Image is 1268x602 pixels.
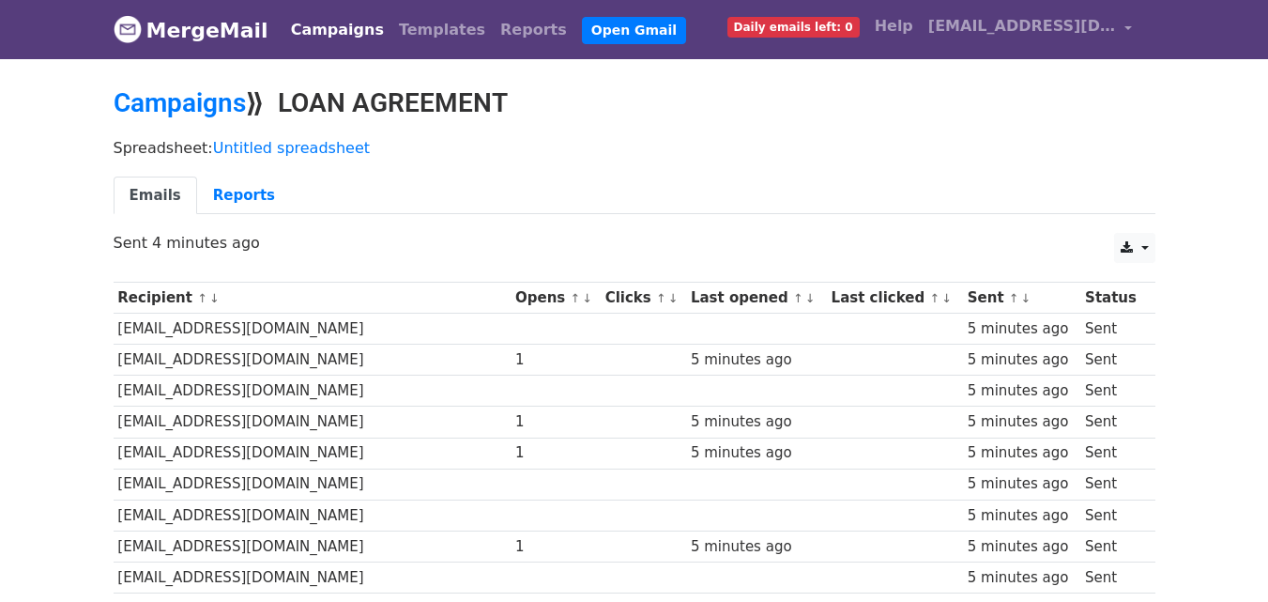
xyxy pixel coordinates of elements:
iframe: Chat Widget [1174,512,1268,602]
div: 5 minutes ago [968,411,1077,433]
td: [EMAIL_ADDRESS][DOMAIN_NAME] [114,407,512,438]
h2: ⟫ LOAN AGREEMENT [114,87,1155,119]
a: ↓ [805,291,816,305]
th: Status [1080,283,1145,314]
a: ↑ [929,291,940,305]
p: Spreadsheet: [114,138,1155,158]
th: Last clicked [827,283,963,314]
div: 5 minutes ago [968,380,1077,402]
a: ↑ [656,291,666,305]
td: [EMAIL_ADDRESS][DOMAIN_NAME] [114,469,512,500]
a: MergeMail [114,10,268,50]
th: Last opened [686,283,827,314]
a: ↓ [668,291,679,305]
th: Opens [511,283,601,314]
td: Sent [1080,531,1145,562]
div: 5 minutes ago [691,411,822,433]
div: 5 minutes ago [968,349,1077,371]
a: ↓ [1021,291,1031,305]
td: [EMAIL_ADDRESS][DOMAIN_NAME] [114,314,512,345]
a: ↓ [209,291,220,305]
td: [EMAIL_ADDRESS][DOMAIN_NAME] [114,531,512,562]
div: 5 minutes ago [968,318,1077,340]
td: Sent [1080,376,1145,407]
th: Sent [963,283,1080,314]
a: ↑ [197,291,207,305]
a: [EMAIL_ADDRESS][DOMAIN_NAME] [921,8,1140,52]
td: Sent [1080,438,1145,469]
a: Templates [391,11,493,49]
div: 5 minutes ago [968,505,1077,527]
div: 1 [515,536,596,558]
a: Reports [197,177,291,215]
a: Reports [493,11,574,49]
td: Sent [1080,500,1145,531]
td: [EMAIL_ADDRESS][DOMAIN_NAME] [114,438,512,469]
a: ↓ [941,291,952,305]
div: 5 minutes ago [968,473,1077,495]
div: 1 [515,411,596,433]
div: 1 [515,349,596,371]
a: Untitled spreadsheet [213,139,370,157]
td: [EMAIL_ADDRESS][DOMAIN_NAME] [114,562,512,593]
td: Sent [1080,469,1145,500]
div: 1 [515,442,596,464]
a: Campaigns [114,87,246,118]
td: Sent [1080,314,1145,345]
a: Campaigns [283,11,391,49]
a: ↑ [1009,291,1019,305]
a: ↓ [582,291,592,305]
div: 5 minutes ago [691,349,822,371]
td: Sent [1080,345,1145,376]
a: Open Gmail [582,17,686,44]
div: 5 minutes ago [691,442,822,464]
td: [EMAIL_ADDRESS][DOMAIN_NAME] [114,500,512,531]
img: MergeMail logo [114,15,142,43]
a: ↑ [793,291,803,305]
td: Sent [1080,562,1145,593]
p: Sent 4 minutes ago [114,233,1155,253]
th: Clicks [601,283,686,314]
td: Sent [1080,407,1145,438]
td: [EMAIL_ADDRESS][DOMAIN_NAME] [114,376,512,407]
div: 5 minutes ago [968,567,1077,589]
span: Daily emails left: 0 [727,17,860,38]
th: Recipient [114,283,512,314]
div: 5 minutes ago [968,442,1077,464]
div: 5 minutes ago [691,536,822,558]
a: Emails [114,177,197,215]
a: ↑ [571,291,581,305]
td: [EMAIL_ADDRESS][DOMAIN_NAME] [114,345,512,376]
a: Daily emails left: 0 [720,8,867,45]
span: [EMAIL_ADDRESS][DOMAIN_NAME] [928,15,1116,38]
a: Help [867,8,921,45]
div: 5 minutes ago [968,536,1077,558]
